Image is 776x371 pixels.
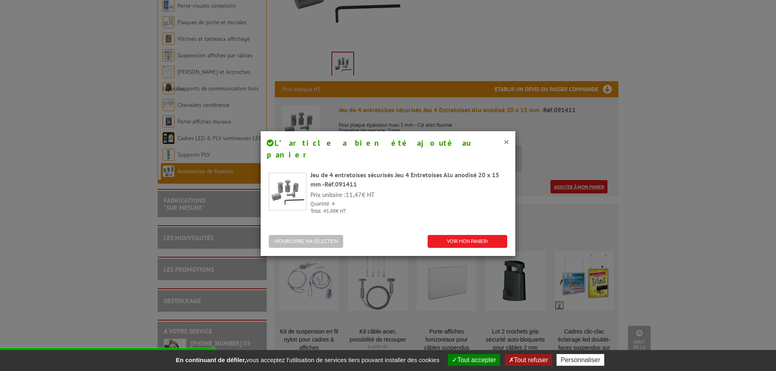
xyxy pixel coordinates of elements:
[310,208,507,215] p: Total : € HT
[504,136,509,147] button: ×
[557,354,604,366] button: Personnaliser (fenêtre modale)
[428,235,507,248] a: VOIR MON PANIER
[323,208,336,214] span: 45,88
[332,200,335,207] span: 4
[176,356,246,363] strong: En continuant de défiler,
[505,354,552,366] button: Tout refuser
[325,180,357,188] span: Réf.091411
[310,190,507,199] p: Prix unitaire : € HT
[310,170,507,189] div: Jeu de 4 entretoises sécurisés Jeu 4 Entretoises Alu anodisé 20 x 15 mm -
[310,200,507,208] p: Quantité :
[172,356,443,363] span: vous acceptez l'utilisation de services tiers pouvant installer des cookies
[448,354,500,366] button: Tout accepter
[269,235,343,248] button: POURSUIVRE MA SÉLECTION
[267,137,509,160] h4: L’article a bien été ajouté au panier
[346,191,362,199] span: 11,47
